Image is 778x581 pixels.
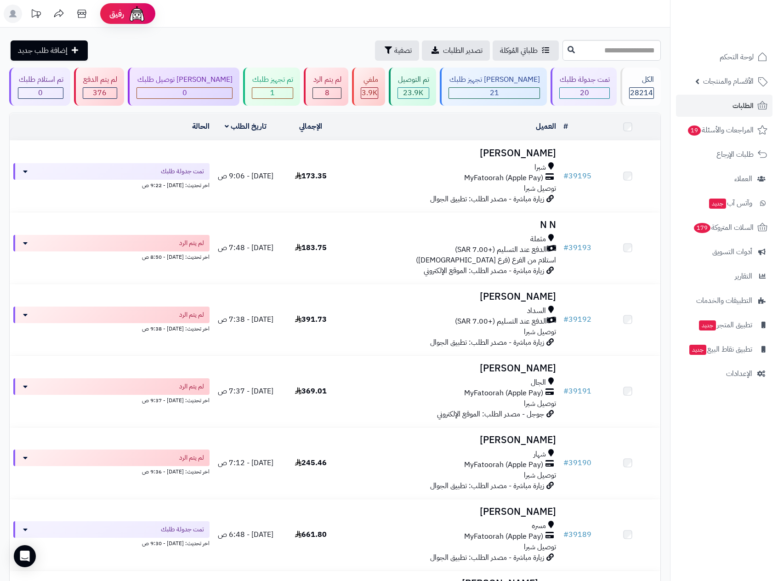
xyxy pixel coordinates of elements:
span: العملاء [734,172,752,185]
span: زيارة مباشرة - مصدر الطلب: تطبيق الجوال [430,480,544,491]
span: السلات المتروكة [693,221,754,234]
a: تطبيق المتجرجديد [676,314,772,336]
h3: [PERSON_NAME] [347,148,557,159]
a: الطلبات [676,95,772,117]
span: رفيق [109,8,124,19]
span: 28214 [630,87,653,98]
span: 173.35 [295,171,327,182]
a: [PERSON_NAME] توصيل طلبك 0 [126,68,241,106]
span: جديد [689,345,706,355]
div: لم يتم الرد [312,74,341,85]
div: ملغي [361,74,378,85]
span: [DATE] - 7:38 ص [218,314,273,325]
a: العميل [536,121,556,132]
h3: [PERSON_NAME] [347,507,557,517]
a: لم يتم الرد 8 [302,68,350,106]
div: اخر تحديث: [DATE] - 9:37 ص [13,395,210,404]
span: [DATE] - 7:37 ص [218,386,273,397]
span: 376 [93,87,107,98]
a: طلبات الإرجاع [676,143,772,165]
div: 1 [252,88,293,98]
span: MyFatoorah (Apple Pay) [464,460,543,470]
a: تم التوصيل 23.9K [387,68,438,106]
span: جديد [709,199,726,209]
a: الحالة [192,121,210,132]
div: الكل [629,74,654,85]
a: التقارير [676,265,772,287]
h3: N N [347,220,557,230]
div: تم استلام طلبك [18,74,63,85]
span: توصيل شبرا [524,183,556,194]
span: # [563,457,568,468]
span: تصفية [394,45,412,56]
a: #39191 [563,386,591,397]
a: تاريخ الطلب [225,121,267,132]
span: مسره [532,521,546,531]
span: مثملة [530,234,546,245]
a: تحديثات المنصة [24,5,47,25]
span: [DATE] - 7:48 ص [218,242,273,253]
span: 8 [325,87,329,98]
span: 245.46 [295,457,327,468]
span: # [563,529,568,540]
span: 179 [694,223,710,233]
a: تم استلام طلبك 0 [7,68,72,106]
div: 8 [313,88,341,98]
div: اخر تحديث: [DATE] - 9:30 ص [13,538,210,547]
span: زيارة مباشرة - مصدر الطلب: الموقع الإلكتروني [424,265,544,276]
span: التطبيقات والخدمات [696,294,752,307]
span: الإعدادات [726,367,752,380]
div: [PERSON_NAME] توصيل طلبك [136,74,233,85]
a: تم تجهيز طلبك 1 [241,68,302,106]
img: logo-2.png [716,24,769,44]
span: 369.01 [295,386,327,397]
span: التقارير [735,270,752,283]
a: التطبيقات والخدمات [676,290,772,312]
a: العملاء [676,168,772,190]
div: [PERSON_NAME] تجهيز طلبك [449,74,540,85]
div: 20 [560,88,610,98]
span: تصدير الطلبات [443,45,483,56]
a: وآتس آبجديد [676,192,772,214]
div: 376 [83,88,117,98]
a: #39189 [563,529,591,540]
span: الأقسام والمنتجات [703,75,754,88]
a: تطبيق نقاط البيعجديد [676,338,772,360]
span: توصيل شبرا [524,326,556,337]
span: 1 [270,87,275,98]
span: لم يتم الرد [179,382,204,391]
a: تمت جدولة طلبك 20 [549,68,619,106]
span: جديد [699,320,716,330]
a: المراجعات والأسئلة19 [676,119,772,141]
div: تم التوصيل [398,74,430,85]
span: 21 [490,87,499,98]
div: اخر تحديث: [DATE] - 9:38 ص [13,323,210,333]
span: إضافة طلب جديد [18,45,68,56]
span: الطلبات [733,99,754,112]
span: زيارة مباشرة - مصدر الطلب: تطبيق الجوال [430,194,544,205]
a: لوحة التحكم [676,46,772,68]
span: [DATE] - 9:06 ص [218,171,273,182]
span: 0 [182,87,187,98]
span: شهار [534,449,546,460]
span: لم يتم الرد [179,239,204,248]
a: [PERSON_NAME] تجهيز طلبك 21 [438,68,549,106]
a: تصدير الطلبات [422,40,490,61]
h3: [PERSON_NAME] [347,291,557,302]
a: إضافة طلب جديد [11,40,88,61]
a: السلات المتروكة179 [676,216,772,239]
a: الكل28214 [619,68,663,106]
a: # [563,121,568,132]
span: 0 [38,87,43,98]
div: 0 [18,88,63,98]
span: طلبات الإرجاع [716,148,754,161]
a: لم يتم الدفع 376 [72,68,126,106]
span: زيارة مباشرة - مصدر الطلب: تطبيق الجوال [430,552,544,563]
span: تمت جدولة طلبك [161,525,204,534]
span: توصيل شبرا [524,541,556,553]
span: 661.80 [295,529,327,540]
span: 19 [688,125,701,136]
span: طلباتي المُوكلة [500,45,538,56]
span: السداد [527,306,546,316]
img: ai-face.png [128,5,146,23]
